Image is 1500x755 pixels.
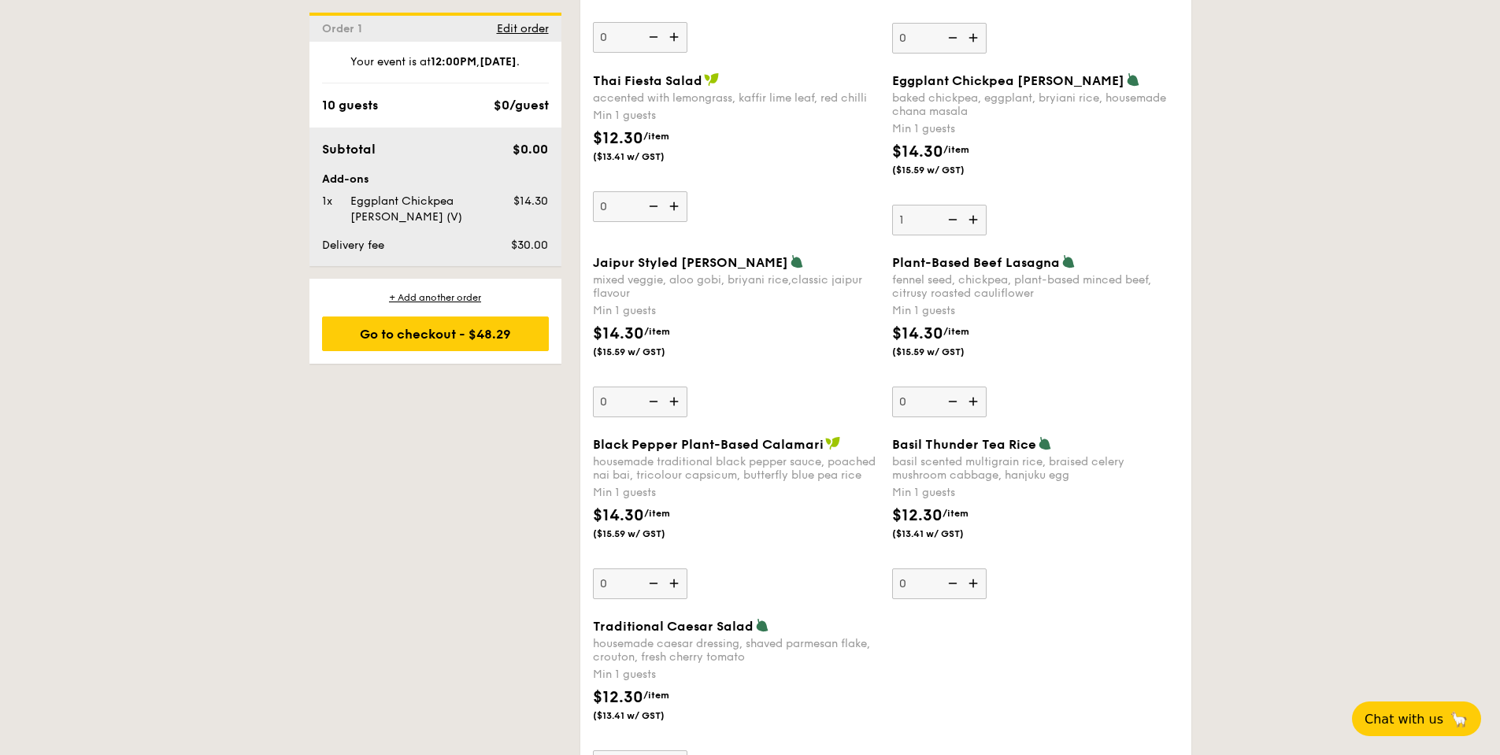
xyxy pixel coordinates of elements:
div: 10 guests [322,96,378,115]
span: /item [643,690,669,701]
span: /item [943,508,969,519]
img: icon-reduce.1d2dbef1.svg [939,387,963,416]
input: Plant-Based Beef Lasagnafennel seed, chickpea, plant-based minced beef, citrusy roasted cauliflow... [892,387,987,417]
div: baked chickpea, eggplant, bryiani rice, housemade chana masala [892,91,1179,118]
img: icon-reduce.1d2dbef1.svg [640,568,664,598]
span: $0.00 [513,142,548,157]
span: /item [943,144,969,155]
input: Black Pepper Plant-Based Calamarihousemade traditional black pepper sauce, poached nai bai, trico... [593,568,687,599]
img: icon-reduce.1d2dbef1.svg [640,387,664,416]
span: Edit order [497,22,549,35]
div: housemade caesar dressing, shaved parmesan flake, crouton, fresh cherry tomato [593,637,880,664]
span: ($15.59 w/ GST) [593,527,700,540]
span: /item [644,508,670,519]
span: $12.30 [593,129,643,148]
img: icon-add.58712e84.svg [963,205,987,235]
span: Eggplant Chickpea [PERSON_NAME] [892,73,1124,88]
div: Your event is at , . [322,54,549,83]
img: icon-reduce.1d2dbef1.svg [939,568,963,598]
span: Order 1 [322,22,369,35]
span: ($13.41 w/ GST) [593,709,700,722]
div: mixed veggie, aloo gobi, briyani rice,classic jaipur flavour [593,273,880,300]
span: Thai Fiesta Salad [593,73,702,88]
div: + Add another order [322,291,549,304]
strong: [DATE] [480,55,517,68]
span: /item [943,326,969,337]
span: Subtotal [322,142,376,157]
span: Delivery fee [322,239,384,252]
div: Min 1 guests [593,108,880,124]
div: 1x [316,194,344,209]
img: icon-vegetarian.fe4039eb.svg [1126,72,1140,87]
img: icon-add.58712e84.svg [664,22,687,52]
strong: 12:00PM [431,55,476,68]
img: icon-vegan.f8ff3823.svg [704,72,720,87]
div: fennel seed, chickpea, plant-based minced beef, citrusy roasted cauliflower [892,273,1179,300]
img: icon-vegetarian.fe4039eb.svg [1038,436,1052,450]
img: icon-add.58712e84.svg [664,568,687,598]
div: Add-ons [322,172,549,187]
input: Eggplant Chickpea [PERSON_NAME]baked chickpea, eggplant, bryiani rice, housemade chana masalaMin ... [892,205,987,235]
img: icon-add.58712e84.svg [963,568,987,598]
img: icon-reduce.1d2dbef1.svg [939,23,963,53]
span: ($15.59 w/ GST) [892,164,999,176]
img: icon-add.58712e84.svg [664,191,687,221]
div: Go to checkout - $48.29 [322,316,549,351]
span: /item [643,131,669,142]
span: ($15.59 w/ GST) [593,346,700,358]
input: Basil Thunder Tea Ricebasil scented multigrain rice, braised celery mushroom cabbage, hanjuku egg... [892,568,987,599]
img: icon-reduce.1d2dbef1.svg [939,205,963,235]
span: $12.30 [593,688,643,707]
span: $14.30 [892,142,943,161]
span: ($13.41 w/ GST) [892,527,999,540]
input: Jaipur Styled [PERSON_NAME]mixed veggie, aloo gobi, briyani rice,classic jaipur flavourMin 1 gues... [593,387,687,417]
span: ($15.59 w/ GST) [892,346,999,358]
span: Chat with us [1365,712,1443,727]
div: housemade traditional black pepper sauce, poached nai bai, tricolour capsicum, butterfly blue pea... [593,455,880,482]
span: 🦙 [1450,710,1469,728]
span: /item [644,326,670,337]
span: Plant-Based Beef Lasagna [892,255,1060,270]
span: Basil Thunder Tea Rice [892,437,1036,452]
div: basil scented multigrain rice, braised celery mushroom cabbage, hanjuku egg [892,455,1179,482]
span: $12.30 [892,506,943,525]
img: icon-reduce.1d2dbef1.svg [640,22,664,52]
img: icon-add.58712e84.svg [963,387,987,416]
span: ($13.41 w/ GST) [593,150,700,163]
span: $14.30 [513,194,548,208]
span: $14.30 [593,324,644,343]
input: Thai Fiesta Saladaccented with lemongrass, kaffir lime leaf, red chilliMin 1 guests$12.30/item($1... [593,191,687,222]
span: $30.00 [511,239,548,252]
div: Min 1 guests [593,485,880,501]
span: $14.30 [892,324,943,343]
span: Traditional Caesar Salad [593,619,754,634]
div: $0/guest [494,96,549,115]
button: Chat with us🦙 [1352,701,1481,736]
div: Min 1 guests [892,485,1179,501]
img: icon-reduce.1d2dbef1.svg [640,191,664,221]
div: Min 1 guests [593,303,880,319]
img: icon-add.58712e84.svg [664,387,687,416]
input: $12.30/item($13.41 w/ GST) [593,22,687,53]
span: $14.30 [593,506,644,525]
div: Min 1 guests [892,121,1179,137]
div: Eggplant Chickpea [PERSON_NAME] (V) [344,194,487,225]
span: Black Pepper Plant-Based Calamari [593,437,824,452]
img: icon-vegetarian.fe4039eb.svg [755,618,769,632]
img: icon-add.58712e84.svg [963,23,987,53]
span: Jaipur Styled [PERSON_NAME] [593,255,788,270]
div: Min 1 guests [593,667,880,683]
input: $12.30/item($13.41 w/ GST) [892,23,987,54]
div: Min 1 guests [892,303,1179,319]
img: icon-vegetarian.fe4039eb.svg [790,254,804,268]
img: icon-vegan.f8ff3823.svg [825,436,841,450]
img: icon-vegetarian.fe4039eb.svg [1061,254,1076,268]
div: accented with lemongrass, kaffir lime leaf, red chilli [593,91,880,105]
